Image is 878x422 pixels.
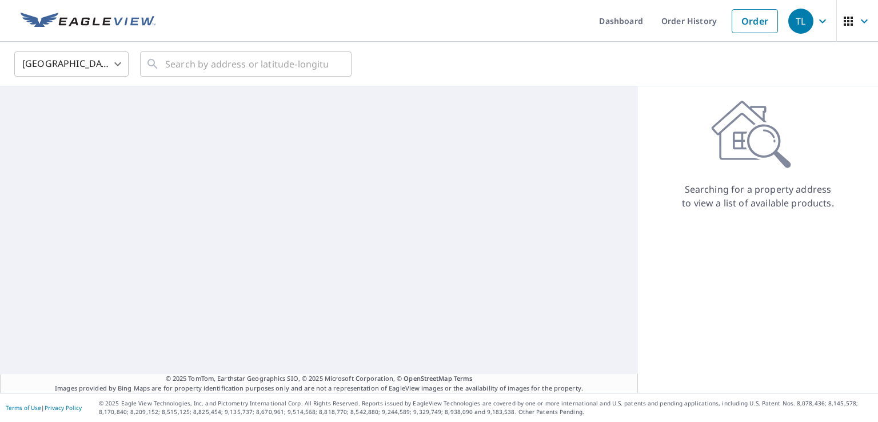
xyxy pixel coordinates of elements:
a: Terms [454,374,473,383]
img: EV Logo [21,13,155,30]
p: Searching for a property address to view a list of available products. [681,182,835,210]
div: [GEOGRAPHIC_DATA] [14,48,129,80]
p: | [6,404,82,411]
input: Search by address or latitude-longitude [165,48,328,80]
a: Terms of Use [6,404,41,412]
div: TL [788,9,813,34]
a: Order [732,9,778,33]
span: © 2025 TomTom, Earthstar Geographics SIO, © 2025 Microsoft Corporation, © [166,374,473,384]
a: Privacy Policy [45,404,82,412]
a: OpenStreetMap [404,374,452,383]
p: © 2025 Eagle View Technologies, Inc. and Pictometry International Corp. All Rights Reserved. Repo... [99,399,872,416]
